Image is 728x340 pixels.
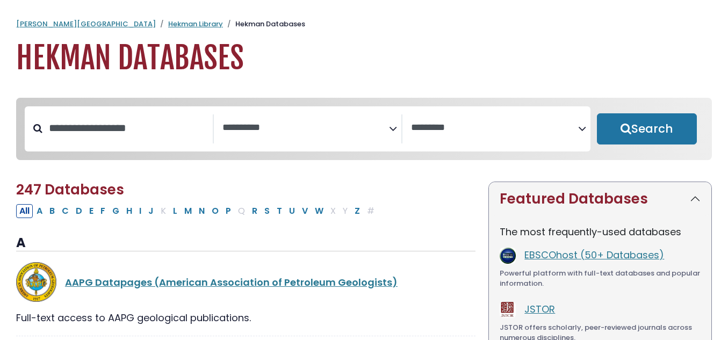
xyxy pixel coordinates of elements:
button: Featured Databases [489,182,711,216]
button: Filter Results D [73,204,85,218]
button: Filter Results I [136,204,145,218]
nav: breadcrumb [16,19,712,30]
input: Search database by title or keyword [42,119,213,137]
button: Filter Results A [33,204,46,218]
h1: Hekman Databases [16,40,712,76]
div: Alpha-list to filter by first letter of database name [16,204,379,217]
div: Full-text access to AAPG geological publications. [16,310,475,325]
button: Filter Results L [170,204,181,218]
button: Filter Results W [312,204,327,218]
a: JSTOR [524,302,555,316]
button: All [16,204,33,218]
button: Filter Results U [286,204,298,218]
button: Filter Results T [273,204,285,218]
h3: A [16,235,475,251]
p: The most frequently-used databases [500,225,701,239]
div: Powerful platform with full-text databases and popular information. [500,268,701,289]
button: Filter Results V [299,204,311,218]
button: Filter Results P [222,204,234,218]
button: Filter Results E [86,204,97,218]
textarea: Search [411,122,578,134]
button: Filter Results O [208,204,222,218]
span: 247 Databases [16,180,124,199]
button: Filter Results Z [351,204,363,218]
button: Filter Results B [46,204,58,218]
a: AAPG Datapages (American Association of Petroleum Geologists) [65,276,398,289]
button: Filter Results M [181,204,195,218]
button: Filter Results H [123,204,135,218]
button: Filter Results G [109,204,122,218]
button: Filter Results C [59,204,72,218]
button: Submit for Search Results [597,113,697,144]
nav: Search filters [16,98,712,160]
button: Filter Results R [249,204,261,218]
button: Filter Results J [145,204,157,218]
a: [PERSON_NAME][GEOGRAPHIC_DATA] [16,19,156,29]
a: Hekman Library [168,19,223,29]
button: Filter Results S [261,204,273,218]
textarea: Search [222,122,390,134]
button: Filter Results F [97,204,109,218]
li: Hekman Databases [223,19,305,30]
a: Back to Top [687,140,725,160]
button: Filter Results N [196,204,208,218]
a: EBSCOhost (50+ Databases) [524,248,664,262]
